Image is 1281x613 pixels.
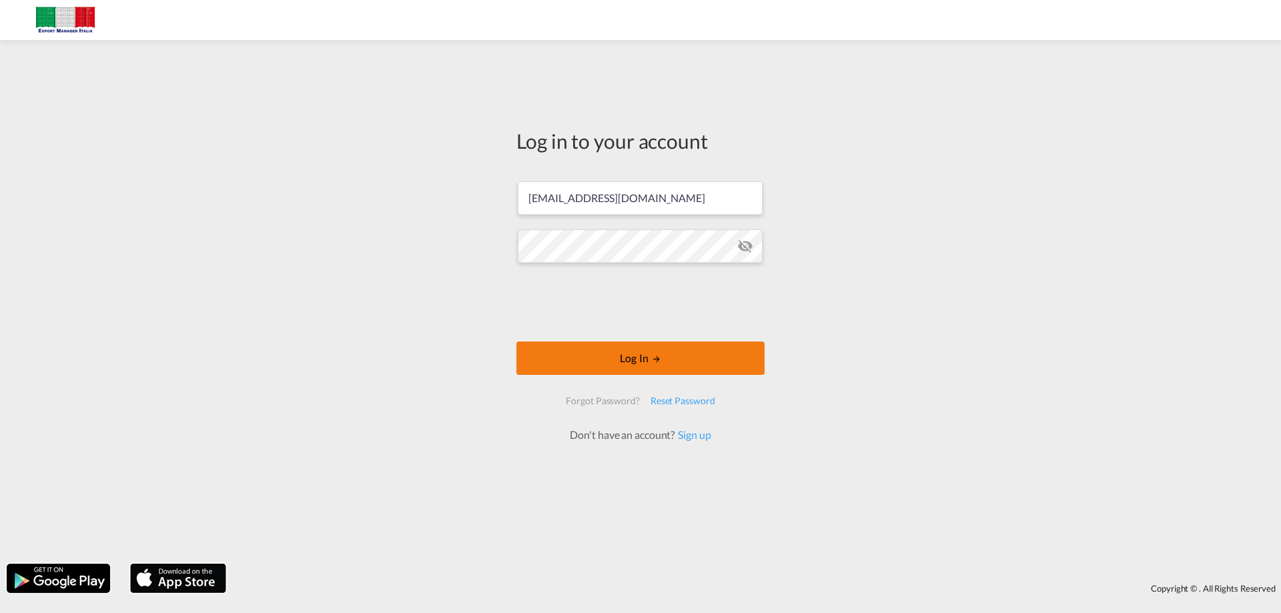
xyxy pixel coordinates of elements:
[737,238,753,254] md-icon: icon-eye-off
[645,389,721,413] div: Reset Password
[518,181,763,215] input: Enter email/phone number
[516,342,765,375] button: LOGIN
[560,389,645,413] div: Forgot Password?
[539,276,742,328] iframe: reCAPTCHA
[516,127,765,155] div: Log in to your account
[555,428,725,442] div: Don't have an account?
[129,562,228,594] img: apple.png
[233,577,1281,600] div: Copyright © . All Rights Reserved
[20,5,110,35] img: 51022700b14f11efa3148557e262d94e.jpg
[5,562,111,594] img: google.png
[675,428,711,441] a: Sign up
